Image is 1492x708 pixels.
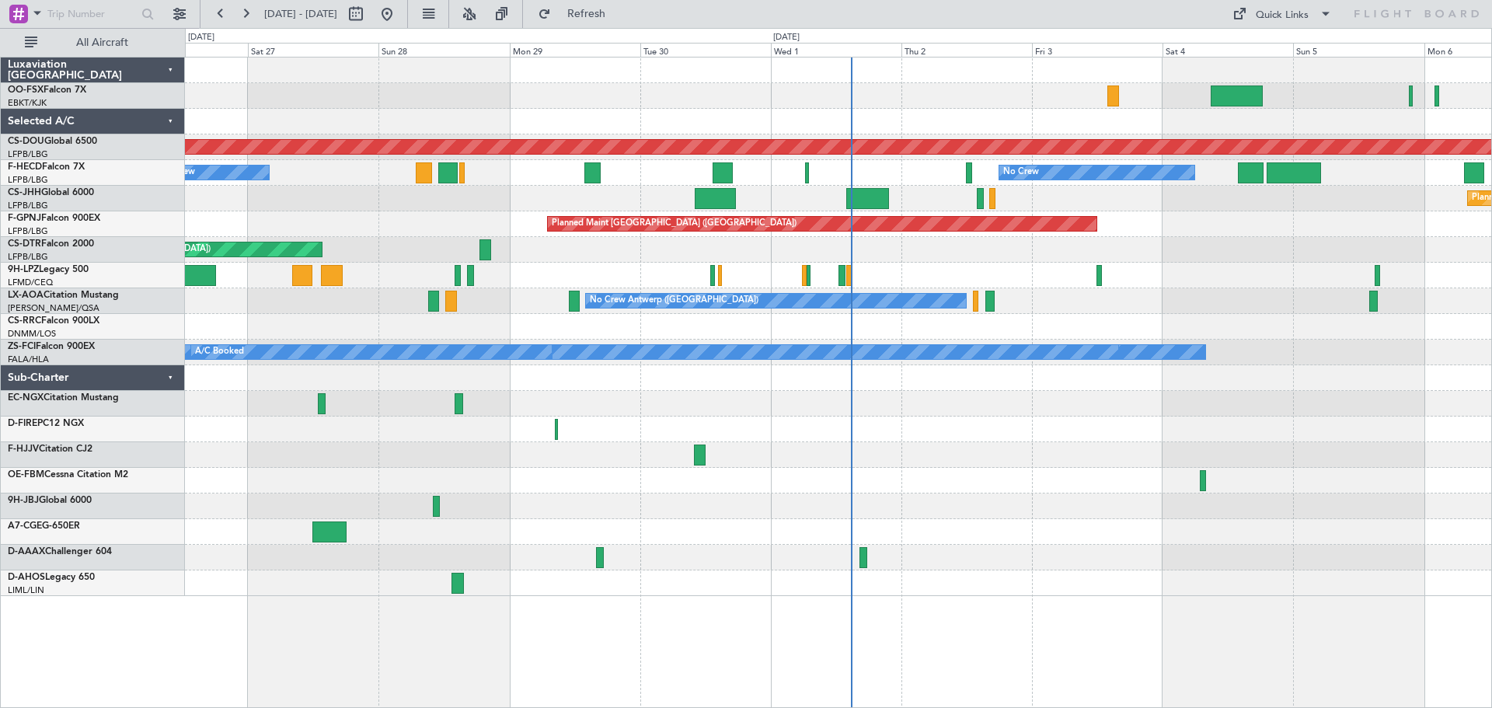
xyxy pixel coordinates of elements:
[8,521,80,531] a: A7-CGEG-650ER
[8,162,42,172] span: F-HECD
[8,342,95,351] a: ZS-FCIFalcon 900EX
[8,419,37,428] span: D-FIRE
[8,547,112,556] a: D-AAAXChallenger 604
[640,43,771,57] div: Tue 30
[8,419,84,428] a: D-FIREPC12 NGX
[8,393,44,403] span: EC-NGX
[8,496,92,505] a: 9H-JBJGlobal 6000
[8,521,42,531] span: A7-CGE
[8,174,48,186] a: LFPB/LBG
[17,30,169,55] button: All Aircraft
[1003,161,1039,184] div: No Crew
[590,289,758,312] div: No Crew Antwerp ([GEOGRAPHIC_DATA])
[8,496,39,505] span: 9H-JBJ
[8,393,119,403] a: EC-NGXCitation Mustang
[8,137,44,146] span: CS-DOU
[510,43,640,57] div: Mon 29
[264,7,337,21] span: [DATE] - [DATE]
[248,43,378,57] div: Sat 27
[8,277,53,288] a: LFMD/CEQ
[8,354,49,365] a: FALA/HLA
[188,31,214,44] div: [DATE]
[8,573,45,582] span: D-AHOS
[8,85,44,95] span: OO-FSX
[1225,2,1340,26] button: Quick Links
[378,43,509,57] div: Sun 28
[8,225,48,237] a: LFPB/LBG
[773,31,800,44] div: [DATE]
[8,291,119,300] a: LX-AOACitation Mustang
[8,328,56,340] a: DNMM/LOS
[531,2,624,26] button: Refresh
[8,97,47,109] a: EBKT/KJK
[771,43,901,57] div: Wed 1
[40,37,164,48] span: All Aircraft
[8,188,94,197] a: CS-JHHGlobal 6000
[1293,43,1424,57] div: Sun 5
[195,340,244,364] div: A/C Booked
[8,547,45,556] span: D-AAAX
[8,85,86,95] a: OO-FSXFalcon 7X
[8,302,99,314] a: [PERSON_NAME]/QSA
[8,342,36,351] span: ZS-FCI
[8,251,48,263] a: LFPB/LBG
[8,188,41,197] span: CS-JHH
[8,573,95,582] a: D-AHOSLegacy 650
[1163,43,1293,57] div: Sat 4
[8,214,41,223] span: F-GPNJ
[8,445,39,454] span: F-HJJV
[8,239,41,249] span: CS-DTR
[8,316,99,326] a: CS-RRCFalcon 900LX
[8,470,44,480] span: OE-FBM
[8,200,48,211] a: LFPB/LBG
[1032,43,1163,57] div: Fri 3
[8,214,100,223] a: F-GPNJFalcon 900EX
[47,2,137,26] input: Trip Number
[8,162,85,172] a: F-HECDFalcon 7X
[8,148,48,160] a: LFPB/LBG
[8,584,44,596] a: LIML/LIN
[1256,8,1309,23] div: Quick Links
[8,137,97,146] a: CS-DOUGlobal 6500
[8,316,41,326] span: CS-RRC
[8,265,89,274] a: 9H-LPZLegacy 500
[8,445,92,454] a: F-HJJVCitation CJ2
[554,9,619,19] span: Refresh
[8,265,39,274] span: 9H-LPZ
[8,291,44,300] span: LX-AOA
[552,212,797,235] div: Planned Maint [GEOGRAPHIC_DATA] ([GEOGRAPHIC_DATA])
[901,43,1032,57] div: Thu 2
[8,239,94,249] a: CS-DTRFalcon 2000
[8,470,128,480] a: OE-FBMCessna Citation M2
